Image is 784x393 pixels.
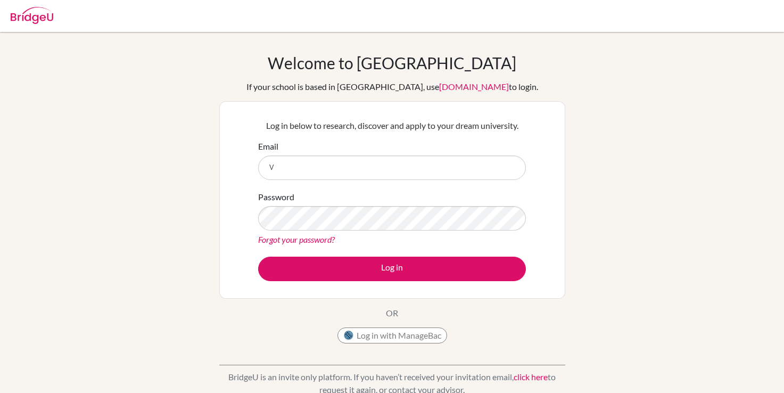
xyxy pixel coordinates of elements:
label: Password [258,191,294,203]
a: click here [514,372,548,382]
label: Email [258,140,278,153]
div: If your school is based in [GEOGRAPHIC_DATA], use to login. [246,80,538,93]
a: Forgot your password? [258,234,335,244]
p: Log in below to research, discover and apply to your dream university. [258,119,526,132]
button: Log in [258,257,526,281]
iframe: Intercom live chat [748,357,773,382]
p: OR [386,307,398,320]
button: Log in with ManageBac [337,327,447,343]
h1: Welcome to [GEOGRAPHIC_DATA] [268,53,516,72]
img: Bridge-U [11,7,53,24]
a: [DOMAIN_NAME] [439,81,509,92]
